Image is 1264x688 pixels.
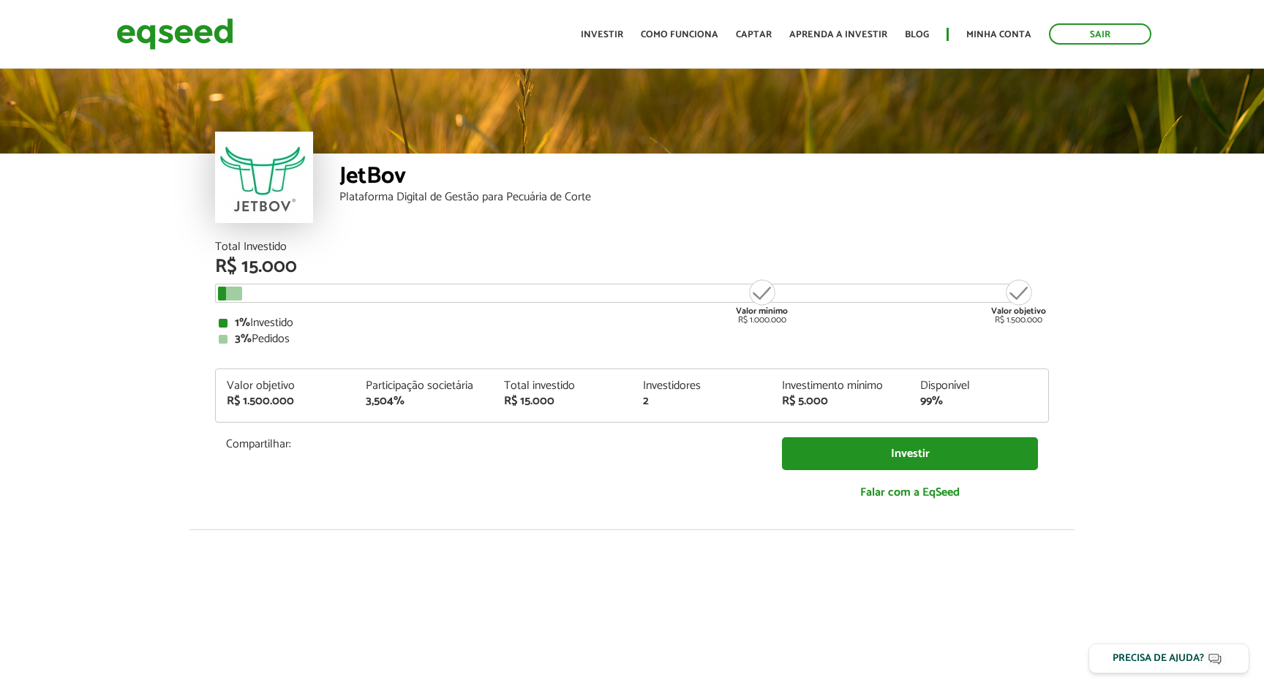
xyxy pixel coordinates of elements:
[920,380,1037,392] div: Disponível
[991,304,1046,318] strong: Valor objetivo
[991,278,1046,325] div: R$ 1.500.000
[736,304,788,318] strong: Valor mínimo
[235,313,250,333] strong: 1%
[782,477,1038,507] a: Falar com a EqSeed
[734,278,789,325] div: R$ 1.000.000
[581,30,623,39] a: Investir
[366,396,483,407] div: 3,504%
[226,437,760,451] p: Compartilhar:
[920,396,1037,407] div: 99%
[1049,23,1151,45] a: Sair
[504,396,621,407] div: R$ 15.000
[782,380,899,392] div: Investimento mínimo
[227,380,344,392] div: Valor objetivo
[641,30,718,39] a: Como funciona
[643,380,760,392] div: Investidores
[215,241,1049,253] div: Total Investido
[339,192,1049,203] div: Plataforma Digital de Gestão para Pecuária de Corte
[966,30,1031,39] a: Minha conta
[782,437,1038,470] a: Investir
[235,329,252,349] strong: 3%
[789,30,887,39] a: Aprenda a investir
[215,257,1049,276] div: R$ 15.000
[366,380,483,392] div: Participação societária
[227,396,344,407] div: R$ 1.500.000
[643,396,760,407] div: 2
[736,30,772,39] a: Captar
[116,15,233,53] img: EqSeed
[339,165,1049,192] div: JetBov
[219,333,1045,345] div: Pedidos
[504,380,621,392] div: Total investido
[905,30,929,39] a: Blog
[219,317,1045,329] div: Investido
[782,396,899,407] div: R$ 5.000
